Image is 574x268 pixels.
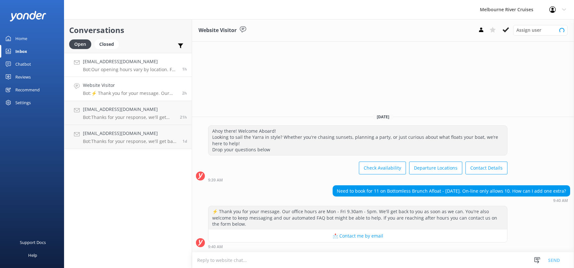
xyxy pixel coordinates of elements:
div: Ahoy there! Welcome Aboard! Looking to sail the Yarra in style? Whether you're chasing sunsets, p... [208,126,507,155]
a: Website VisitorBot:⚡ Thank you for your message. Our office hours are Mon - Fri 9.30am - 5pm. We'... [64,77,192,101]
button: Check Availability [359,162,406,174]
span: Assign user [516,27,541,34]
p: Bot: ⚡ Thank you for your message. Our office hours are Mon - Fri 9.30am - 5pm. We'll get back to... [83,90,177,96]
span: Sep 30 2025 10:24am (UTC +10:00) Australia/Sydney [182,66,187,72]
div: Home [15,32,27,45]
span: Sep 29 2025 03:00pm (UTC +10:00) Australia/Sydney [180,114,187,120]
div: Support Docs [20,236,46,249]
h4: Website Visitor [83,82,177,89]
h4: [EMAIL_ADDRESS][DOMAIN_NAME] [83,58,177,65]
p: Bot: Our opening hours vary by location. For ticket purchases and departures: - Head Office (Vaul... [83,67,177,72]
p: Bot: Thanks for your response, we'll get back to you as soon as we can during opening hours. [83,114,175,120]
div: Need to book for 11 on Bottomless Brunch Afloat - [DATE]. On-line only allows 10. How can I add o... [333,186,570,197]
h4: [EMAIL_ADDRESS][DOMAIN_NAME] [83,106,175,113]
strong: 9:40 AM [208,245,223,249]
span: Sep 29 2025 11:05am (UTC +10:00) Australia/Sydney [182,138,187,144]
div: Chatbot [15,58,31,71]
div: Open [69,39,91,49]
div: Help [28,249,37,262]
div: Inbox [15,45,27,58]
strong: 9:39 AM [208,178,223,182]
button: Contact Details [465,162,507,174]
span: Sep 30 2025 09:40am (UTC +10:00) Australia/Sydney [182,90,187,96]
a: Closed [94,40,122,47]
div: Reviews [15,71,31,83]
h4: [EMAIL_ADDRESS][DOMAIN_NAME] [83,130,178,137]
a: [EMAIL_ADDRESS][DOMAIN_NAME]Bot:Our opening hours vary by location. For ticket purchases and depa... [64,53,192,77]
div: Settings [15,96,31,109]
div: Assign User [513,25,568,35]
a: [EMAIL_ADDRESS][DOMAIN_NAME]Bot:Thanks for your response, we'll get back to you as soon as we can... [64,125,192,149]
h3: Website Visitor [198,26,237,35]
div: Closed [94,39,119,49]
p: Bot: Thanks for your response, we'll get back to you as soon as we can during opening hours. [83,138,178,144]
img: yonder-white-logo.png [10,11,46,21]
h2: Conversations [69,24,187,36]
div: Sep 30 2025 09:39am (UTC +10:00) Australia/Sydney [208,178,507,182]
a: Open [69,40,94,47]
a: [EMAIL_ADDRESS][DOMAIN_NAME]Bot:Thanks for your response, we'll get back to you as soon as we can... [64,101,192,125]
div: Recommend [15,83,40,96]
button: 📩 Contact me by email [208,230,507,242]
span: [DATE] [373,114,393,120]
div: Sep 30 2025 09:40am (UTC +10:00) Australia/Sydney [208,244,507,249]
div: ⚡ Thank you for your message. Our office hours are Mon - Fri 9.30am - 5pm. We'll get back to you ... [208,206,507,230]
button: Departure Locations [409,162,462,174]
div: Sep 30 2025 09:40am (UTC +10:00) Australia/Sydney [333,198,570,203]
strong: 9:40 AM [553,199,568,203]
